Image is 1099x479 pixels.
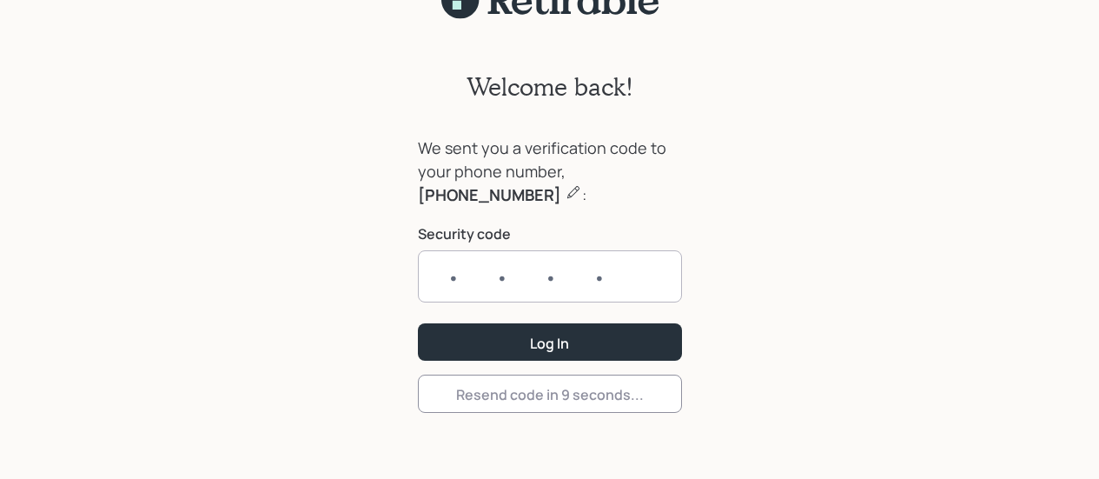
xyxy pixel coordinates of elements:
[467,72,633,102] h2: Welcome back!
[418,224,682,243] label: Security code
[530,334,569,353] div: Log In
[418,375,682,412] button: Resend code in 9 seconds...
[418,184,561,205] b: [PHONE_NUMBER]
[418,323,682,361] button: Log In
[418,136,682,207] div: We sent you a verification code to your phone number, :
[456,385,644,404] div: Resend code in 9 seconds...
[418,250,682,303] input: ••••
